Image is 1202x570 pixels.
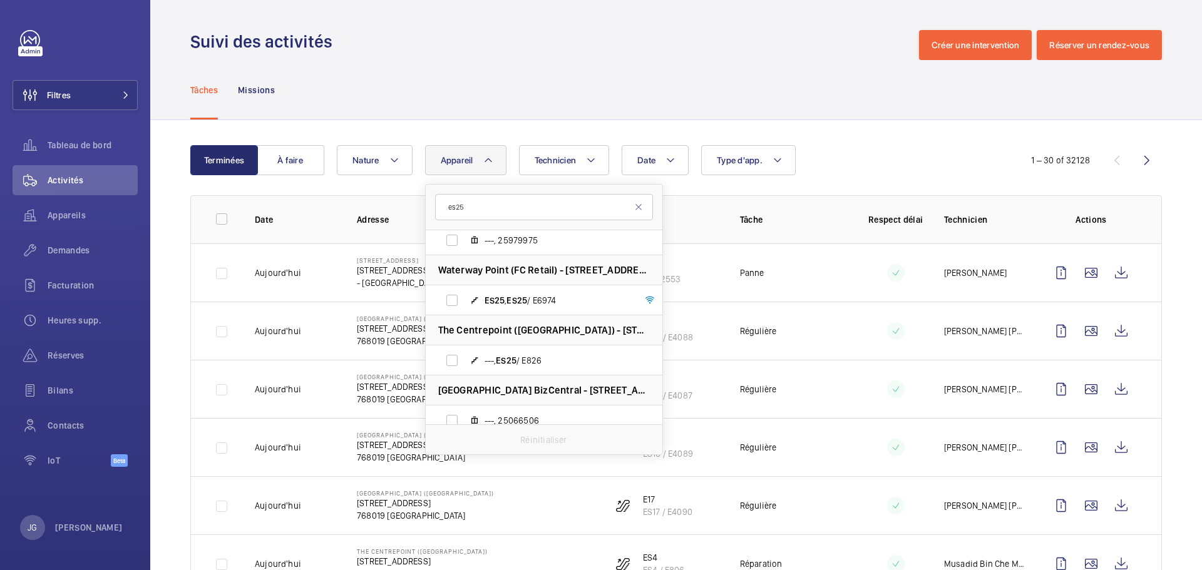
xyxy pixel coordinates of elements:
span: Réserves [48,349,138,362]
button: Terminées [190,145,258,175]
p: JG [28,521,37,534]
span: Contacts [48,419,138,432]
p: Actions [1046,213,1136,226]
p: [STREET_ADDRESS] [357,497,494,509]
span: Heures supp. [48,314,138,327]
p: ES4 [643,551,685,564]
span: Appareil [441,155,473,165]
p: Régulière [740,383,777,395]
p: Tâches [190,84,218,96]
p: 768019 [GEOGRAPHIC_DATA] [357,509,494,522]
p: [STREET_ADDRESS] [357,555,488,567]
p: Appareil [612,213,720,226]
p: ES15 / E4088 [643,331,693,344]
p: [PERSON_NAME] [PERSON_NAME] [944,441,1026,454]
span: Tableau de bord [48,139,138,151]
button: Réserver un rendez-vous [1037,30,1162,60]
p: Régulière [740,325,777,337]
p: Musadid Bin Che Muda [944,557,1026,570]
span: Date [637,155,655,165]
p: Date [255,213,337,226]
p: Réparation [740,557,783,570]
p: E15 [643,318,693,331]
p: Aujourd'hui [255,267,301,279]
p: Aujourd'hui [255,499,301,512]
span: Activités [48,174,138,186]
p: [PERSON_NAME] [55,521,123,534]
h1: Suivi des activités [190,30,340,53]
button: Technicien [519,145,610,175]
p: Aujourd'hui [255,383,301,395]
p: ES17 / E4090 [643,506,692,518]
p: Tâche [740,213,848,226]
span: Filtres [47,89,71,101]
p: Aujourd'hui [255,557,301,570]
p: 768019 [GEOGRAPHIC_DATA] [357,335,494,347]
button: Appareil [425,145,506,175]
span: [GEOGRAPHIC_DATA] BizCentral - [STREET_ADDRESS] [438,384,650,397]
span: ---, 25979975 [485,234,630,247]
p: [STREET_ADDRESS] [357,264,440,277]
span: Facturation [48,279,138,292]
span: Demandes [48,244,138,257]
p: E16 [643,435,693,447]
span: The Centrepoint ([GEOGRAPHIC_DATA]) - [STREET_ADDRESS] [438,323,650,337]
p: Panne [740,267,764,279]
p: Adresse [357,213,592,226]
p: [STREET_ADDRESS] [357,380,494,393]
p: [STREET_ADDRESS] [357,322,494,335]
p: - [GEOGRAPHIC_DATA] [357,277,440,289]
span: ---, / E826 [485,354,630,367]
span: ES25 [506,295,527,305]
p: ES16 / E4089 [643,447,693,460]
p: ES14 / E4087 [643,389,692,402]
button: Nature [337,145,413,175]
span: ES25 [496,355,516,365]
p: Aujourd'hui [255,441,301,454]
button: À faire [257,145,324,175]
button: Créer une intervention [919,30,1032,60]
p: [PERSON_NAME] [PERSON_NAME] [944,499,1026,512]
p: [PERSON_NAME] [944,267,1007,279]
button: Date [622,145,689,175]
p: 768019 [GEOGRAPHIC_DATA] [357,451,494,464]
p: Technicien [944,213,1026,226]
p: [STREET_ADDRESS] [357,439,494,451]
span: ---, 25066506 [485,414,630,427]
p: [GEOGRAPHIC_DATA] ([GEOGRAPHIC_DATA]) [357,373,494,380]
p: E14 [643,377,692,389]
p: The Centrepoint ([GEOGRAPHIC_DATA]) [357,547,488,555]
button: Filtres [13,80,138,110]
span: Nature [352,155,379,165]
p: [GEOGRAPHIC_DATA] ([GEOGRAPHIC_DATA]) [357,315,494,322]
span: Appareils [48,209,138,221]
p: E17 [643,493,692,506]
span: ES25 [485,295,505,305]
span: Waterway Point (FC Retail) - [STREET_ADDRESS] [438,263,650,277]
span: , / E6974 [485,294,630,307]
p: Respect délai [868,213,924,226]
p: [GEOGRAPHIC_DATA] ([GEOGRAPHIC_DATA]) [357,431,494,439]
p: [GEOGRAPHIC_DATA] ([GEOGRAPHIC_DATA]) [357,489,494,497]
div: 1 – 30 of 32128 [1031,154,1090,166]
p: Régulière [740,499,777,512]
span: IoT [48,454,111,467]
p: Réinitialiser [520,434,567,446]
p: [PERSON_NAME] [PERSON_NAME] [944,383,1026,395]
p: Missions [238,84,275,96]
p: [STREET_ADDRESS] [357,257,440,264]
p: [PERSON_NAME] [PERSON_NAME] [944,325,1026,337]
p: Régulière [740,441,777,454]
span: Beta [111,454,128,467]
img: escalator.svg [615,498,630,513]
span: Technicien [535,155,577,165]
button: Type d'app. [701,145,796,175]
input: Chercher par appareil ou adresse [435,194,653,220]
p: Aujourd'hui [255,325,301,337]
span: Bilans [48,384,138,397]
p: 768019 [GEOGRAPHIC_DATA] [357,393,494,405]
span: Type d'app. [717,155,763,165]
